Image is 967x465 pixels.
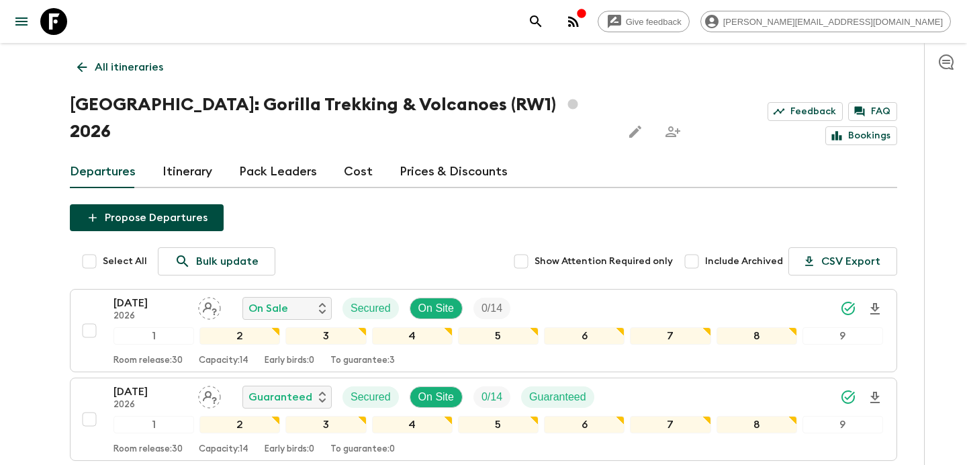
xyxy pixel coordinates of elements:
a: Give feedback [598,11,690,32]
svg: Synced Successfully [840,389,856,405]
span: Assign pack leader [198,301,221,312]
div: 8 [717,327,797,345]
button: [DATE]2026Assign pack leaderGuaranteedSecuredOn SiteTrip FillGuaranteed123456789Room release:30Ca... [70,378,897,461]
a: All itineraries [70,54,171,81]
p: Guaranteed [529,389,586,405]
div: On Site [410,386,463,408]
div: 9 [802,416,883,433]
div: 1 [113,416,194,433]
div: 3 [285,327,366,345]
svg: Download Onboarding [867,301,883,317]
p: Capacity: 14 [199,355,248,366]
p: All itineraries [95,59,163,75]
span: Share this itinerary [659,118,686,145]
div: 5 [458,327,539,345]
div: 6 [544,327,625,345]
div: 2 [199,416,280,433]
p: Guaranteed [248,389,312,405]
p: Room release: 30 [113,355,183,366]
p: To guarantee: 0 [330,444,395,455]
p: Secured [351,389,391,405]
p: [DATE] [113,295,187,311]
button: Propose Departures [70,204,224,231]
p: Room release: 30 [113,444,183,455]
div: [PERSON_NAME][EMAIL_ADDRESS][DOMAIN_NAME] [700,11,951,32]
div: 4 [372,416,453,433]
a: Cost [344,156,373,188]
a: Pack Leaders [239,156,317,188]
span: Assign pack leader [198,390,221,400]
button: CSV Export [788,247,897,276]
a: Departures [70,156,136,188]
p: To guarantee: 3 [330,355,395,366]
a: Bookings [825,126,897,145]
a: Feedback [768,102,843,121]
p: On Sale [248,300,288,316]
div: 9 [802,327,883,345]
span: Give feedback [618,17,689,27]
div: 5 [458,416,539,433]
button: search adventures [522,8,549,35]
button: Edit this itinerary [622,118,649,145]
span: [PERSON_NAME][EMAIL_ADDRESS][DOMAIN_NAME] [716,17,950,27]
div: 7 [630,327,710,345]
a: Prices & Discounts [400,156,508,188]
p: Secured [351,300,391,316]
p: 2026 [113,311,187,322]
div: 7 [630,416,710,433]
p: On Site [418,389,454,405]
svg: Download Onboarding [867,390,883,406]
span: Show Attention Required only [535,255,673,268]
svg: Synced Successfully [840,300,856,316]
button: [DATE]2026Assign pack leaderOn SaleSecuredOn SiteTrip Fill123456789Room release:30Capacity:14Earl... [70,289,897,372]
p: On Site [418,300,454,316]
div: 3 [285,416,366,433]
p: Early birds: 0 [265,355,314,366]
h1: [GEOGRAPHIC_DATA]: Gorilla Trekking & Volcanoes (RW1) 2026 [70,91,611,145]
p: 2026 [113,400,187,411]
div: Trip Fill [473,386,510,408]
p: Capacity: 14 [199,444,248,455]
p: 0 / 14 [481,300,502,316]
div: Trip Fill [473,298,510,319]
div: 2 [199,327,280,345]
a: Bulk update [158,247,275,276]
div: On Site [410,298,463,319]
div: 1 [113,327,194,345]
div: 6 [544,416,625,433]
button: menu [8,8,35,35]
span: Include Archived [705,255,783,268]
div: Secured [342,386,399,408]
a: FAQ [848,102,897,121]
div: 8 [717,416,797,433]
span: Select All [103,255,147,268]
p: Bulk update [196,253,259,269]
div: 4 [372,327,453,345]
a: Itinerary [163,156,212,188]
p: 0 / 14 [481,389,502,405]
p: Early birds: 0 [265,444,314,455]
div: Secured [342,298,399,319]
p: [DATE] [113,384,187,400]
